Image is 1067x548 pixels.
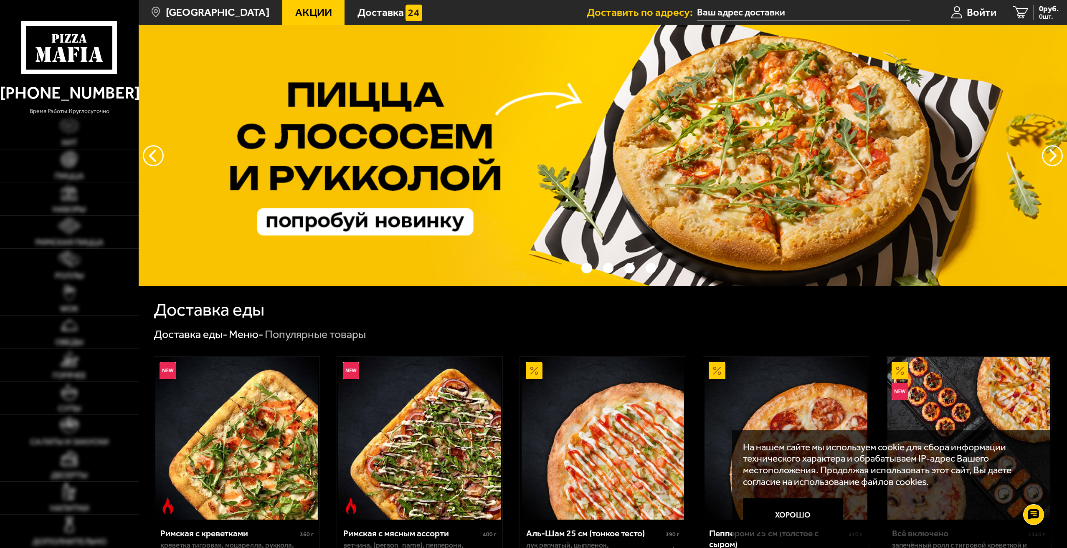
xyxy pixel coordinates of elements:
img: Римская с мясным ассорти [338,357,501,520]
button: точки переключения [603,263,614,274]
img: Аль-Шам 25 см (тонкое тесто) [522,357,684,520]
img: Острое блюдо [343,497,360,514]
span: 390 г [666,531,679,538]
button: точки переключения [560,263,571,274]
a: АкционныйПепперони 25 см (толстое с сыром) [703,357,869,520]
p: На нашем сайте мы используем cookie для сбора информации технического характера и обрабатываем IP... [743,442,1036,487]
div: Аль-Шам 25 см (тонкое тесто) [526,528,664,539]
img: Пепперони 25 см (толстое с сыром) [705,357,867,520]
img: Новинка [343,362,360,379]
span: Напитки [50,504,89,513]
a: НовинкаОстрое блюдоРимская с мясным ассорти [337,357,502,520]
img: Акционный [526,362,542,379]
a: НовинкаОстрое блюдоРимская с креветками [154,357,319,520]
span: 0 шт. [1039,13,1059,20]
span: Салаты и закуски [30,438,109,446]
span: 400 г [483,531,497,538]
div: Римская с мясным ассорти [343,528,481,539]
a: АкционныйНовинкаВсё включено [886,357,1052,520]
span: Супы [58,404,81,413]
div: Римская с креветками [160,528,298,539]
span: WOK [60,305,79,313]
button: следующий [143,145,164,166]
div: Популярные товары [265,327,366,342]
span: Римская пицца [35,238,104,247]
a: АкционныйАль-Шам 25 см (тонкое тесто) [520,357,685,520]
img: 15daf4d41897b9f0e9f617042186c801.svg [406,5,422,21]
span: Обеды [55,338,84,346]
button: предыдущий [1042,145,1063,166]
span: 360 г [300,531,314,538]
span: Дополнительно [33,538,106,546]
span: Акции [295,7,332,18]
img: Акционный [709,362,725,379]
span: Горячее [53,371,86,380]
img: Острое блюдо [160,497,176,514]
a: Доставка еды- [154,328,228,341]
span: Войти [967,7,996,18]
img: Римская с креветками [155,357,318,520]
span: [GEOGRAPHIC_DATA] [166,7,269,18]
span: Хит [61,139,77,147]
img: Новинка [892,383,908,400]
span: Доставка [357,7,404,18]
span: 0 руб. [1039,5,1059,13]
img: Акционный [892,362,908,379]
img: Всё включено [887,357,1050,520]
a: Меню- [229,328,264,341]
button: Хорошо [743,498,843,532]
button: точки переключения [581,263,592,274]
input: Ваш адрес доставки [697,5,910,20]
span: Доставить по адресу: [587,7,697,18]
span: Наборы [53,205,86,214]
button: точки переключения [624,263,635,274]
span: Роллы [55,272,84,280]
button: точки переключения [646,263,656,274]
h1: Доставка еды [154,301,264,319]
img: Новинка [160,362,176,379]
span: Пицца [55,172,84,180]
span: Десерты [51,471,88,480]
